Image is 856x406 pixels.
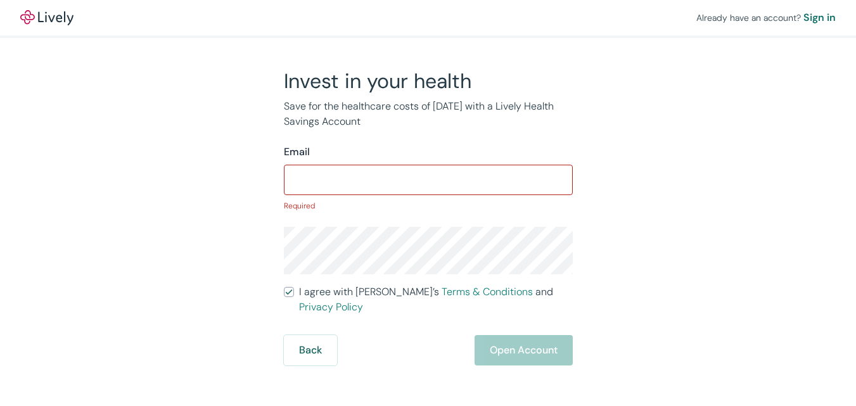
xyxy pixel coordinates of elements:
[284,68,573,94] h2: Invest in your health
[284,200,573,212] p: Required
[299,284,573,315] span: I agree with [PERSON_NAME]’s and
[20,10,73,25] a: LivelyLively
[803,10,836,25] a: Sign in
[284,99,573,129] p: Save for the healthcare costs of [DATE] with a Lively Health Savings Account
[696,10,836,25] div: Already have an account?
[284,335,337,365] button: Back
[284,144,310,160] label: Email
[442,285,533,298] a: Terms & Conditions
[20,10,73,25] img: Lively
[299,300,363,314] a: Privacy Policy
